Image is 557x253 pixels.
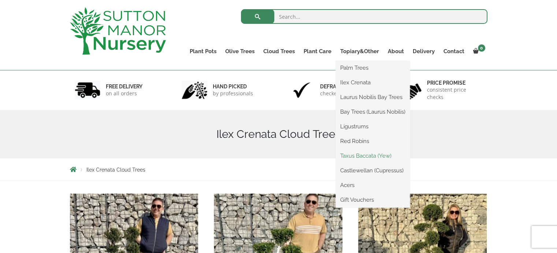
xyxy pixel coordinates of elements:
a: Laurus Nobilis Bay Trees [336,92,410,103]
a: About [383,46,408,56]
a: Plant Pots [185,46,221,56]
a: Topiary&Other [336,46,383,56]
h6: Defra approved [320,83,368,90]
a: Delivery [408,46,439,56]
h6: FREE DELIVERY [106,83,142,90]
a: Contact [439,46,469,56]
a: Taxus Baccata (Yew) [336,150,410,161]
h6: hand picked [213,83,253,90]
p: on all orders [106,90,142,97]
a: Gift Vouchers [336,194,410,205]
a: Plant Care [299,46,336,56]
p: by professionals [213,90,253,97]
a: Cloud Trees [259,46,299,56]
a: Acers [336,180,410,191]
img: logo [70,7,166,55]
a: 0 [469,46,487,56]
a: Palm Trees [336,62,410,73]
p: consistent price checks [427,86,483,101]
nav: Breadcrumbs [70,166,487,172]
a: Red Robins [336,136,410,147]
h6: Price promise [427,80,483,86]
a: Olive Trees [221,46,259,56]
p: checked & Licensed [320,90,368,97]
a: Castlewellan (Cupressus) [336,165,410,176]
img: 3.jpg [289,81,315,99]
img: 1.jpg [75,81,100,99]
img: 2.jpg [182,81,207,99]
a: Bay Trees (Laurus Nobilis) [336,106,410,117]
a: Ligustrums [336,121,410,132]
input: Search... [241,9,487,24]
span: Ilex Crenata Cloud Trees [86,167,145,173]
h1: Ilex Crenata Cloud Trees [70,128,487,141]
a: Ilex Crenata [336,77,410,88]
span: 0 [478,44,485,52]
